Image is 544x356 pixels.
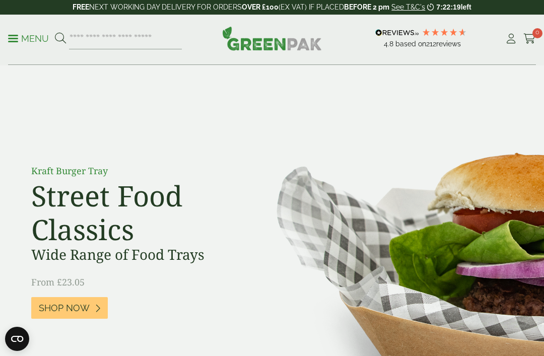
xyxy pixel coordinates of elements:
[31,179,258,246] h2: Street Food Classics
[384,40,395,48] span: 4.8
[8,33,49,43] a: Menu
[505,34,517,44] i: My Account
[461,3,471,11] span: left
[39,303,90,314] span: Shop Now
[222,26,322,50] img: GreenPak Supplies
[31,246,258,263] h3: Wide Range of Food Trays
[523,31,536,46] a: 0
[31,297,108,319] a: Shop Now
[391,3,425,11] a: See T&C's
[375,29,419,36] img: REVIEWS.io
[532,28,542,38] span: 0
[242,3,279,11] strong: OVER £100
[426,40,436,48] span: 212
[73,3,89,11] strong: FREE
[5,327,29,351] button: Open CMP widget
[31,164,258,178] p: Kraft Burger Tray
[31,276,85,288] span: From £23.05
[436,3,460,11] span: 7:22:19
[523,34,536,44] i: Cart
[395,40,426,48] span: Based on
[8,33,49,45] p: Menu
[436,40,461,48] span: reviews
[344,3,389,11] strong: BEFORE 2 pm
[422,28,467,37] div: 4.79 Stars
